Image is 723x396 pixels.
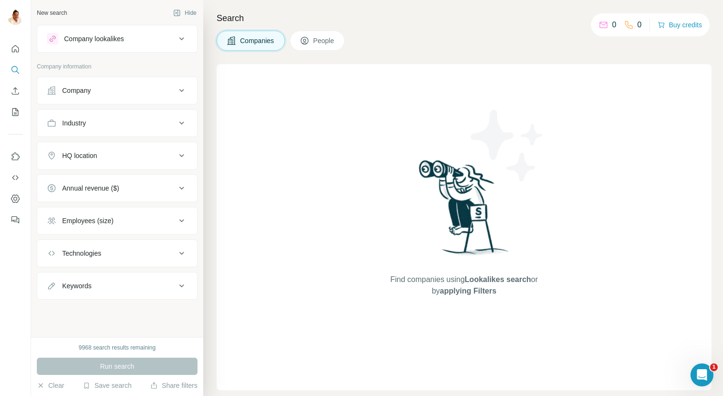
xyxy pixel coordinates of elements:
[150,381,197,390] button: Share filters
[37,177,197,200] button: Annual revenue ($)
[657,18,702,32] button: Buy credits
[64,34,124,44] div: Company lookalikes
[37,27,197,50] button: Company lookalikes
[62,249,101,258] div: Technologies
[8,148,23,165] button: Use Surfe on LinkedIn
[710,363,718,371] span: 1
[217,11,712,25] h4: Search
[440,287,496,295] span: applying Filters
[37,274,197,297] button: Keywords
[415,158,514,264] img: Surfe Illustration - Woman searching with binoculars
[465,275,531,283] span: Lookalikes search
[8,190,23,207] button: Dashboard
[8,82,23,100] button: Enrich CSV
[8,169,23,186] button: Use Surfe API
[8,61,23,79] button: Search
[8,211,23,228] button: Feedback
[37,144,197,167] button: HQ location
[62,118,86,128] div: Industry
[8,103,23,121] button: My lists
[62,86,91,95] div: Company
[37,242,197,265] button: Technologies
[240,36,275,45] span: Companies
[37,9,67,17] div: New search
[387,274,540,297] span: Find companies using or by
[37,381,64,390] button: Clear
[62,281,91,291] div: Keywords
[37,112,197,135] button: Industry
[62,151,97,160] div: HQ location
[37,79,197,102] button: Company
[83,381,131,390] button: Save search
[62,216,113,226] div: Employees (size)
[313,36,335,45] span: People
[464,102,550,189] img: Surfe Illustration - Stars
[8,40,23,57] button: Quick start
[166,6,203,20] button: Hide
[612,19,616,31] p: 0
[637,19,642,31] p: 0
[37,209,197,232] button: Employees (size)
[8,10,23,25] img: Avatar
[62,183,119,193] div: Annual revenue ($)
[37,62,197,71] p: Company information
[690,363,713,386] iframe: Intercom live chat
[79,343,156,352] div: 9968 search results remaining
